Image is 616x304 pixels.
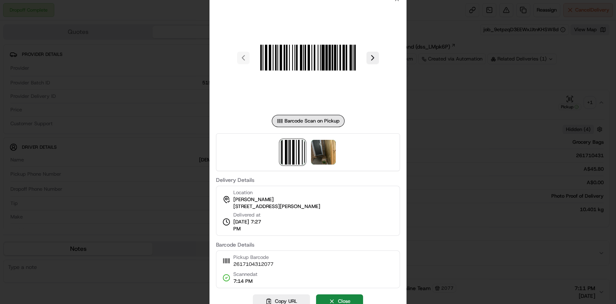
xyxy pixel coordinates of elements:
[233,278,258,285] span: 7:14 PM
[253,2,363,113] img: barcode_scan_on_pickup image
[233,212,269,218] span: Delivered at
[233,196,274,203] span: [PERSON_NAME]
[311,140,336,165] img: photo_proof_of_delivery image
[233,189,253,196] span: Location
[233,218,269,232] span: [DATE] 7:27 PM
[233,203,320,210] span: [STREET_ADDRESS][PERSON_NAME]
[280,140,305,165] img: barcode_scan_on_pickup image
[233,271,258,278] span: Scanned at
[216,177,400,183] label: Delivery Details
[233,254,273,261] span: Pickup Barcode
[233,261,273,268] span: 2617104312077
[216,242,400,247] label: Barcode Details
[272,115,345,127] div: Barcode Scan on Pickup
